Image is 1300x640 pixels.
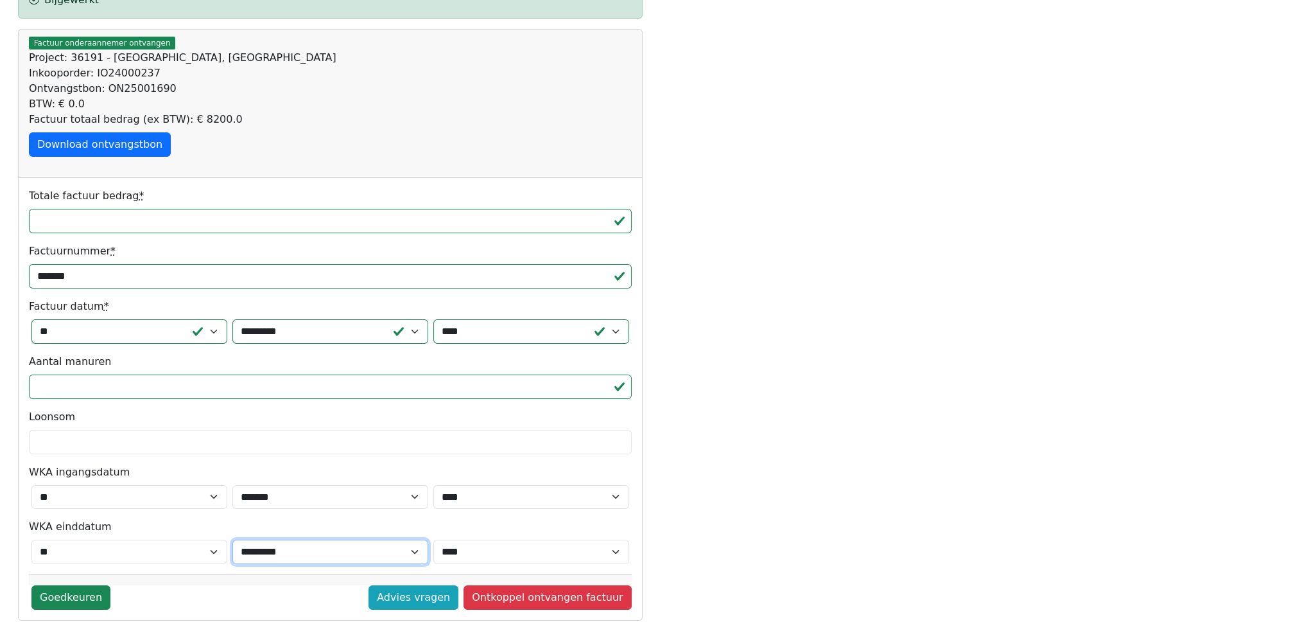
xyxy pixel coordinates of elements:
[29,244,116,259] label: Factuurnummer
[139,190,144,202] abbr: required
[368,585,458,610] a: Advies vragen
[29,132,171,157] a: Download ontvangstbon
[29,81,632,96] div: Ontvangstbon: ON25001690
[110,245,116,257] abbr: required
[29,354,111,369] label: Aantal manuren
[29,96,632,112] div: BTW: € 0.0
[29,50,632,66] div: Project: 36191 - [GEOGRAPHIC_DATA], [GEOGRAPHIC_DATA]
[29,465,130,480] label: WKA ingangsdatum
[464,585,631,610] a: Ontkoppel ontvangen factuur
[29,112,632,127] div: Factuur totaal bedrag (ex BTW): € 8200.0
[29,409,75,425] label: Loonsom
[29,66,632,81] div: Inkooporder: IO24000237
[31,585,110,610] a: Goedkeuren
[29,519,112,535] label: WKA einddatum
[29,188,144,204] label: Totale factuur bedrag
[29,37,175,49] span: Factuur onderaannemer ontvangen
[29,299,109,314] label: Factuur datum
[104,300,109,312] abbr: required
